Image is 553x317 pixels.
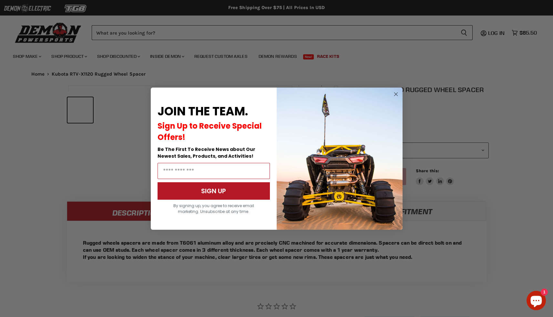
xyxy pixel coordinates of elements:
input: Email Address [158,163,270,179]
img: a9095488-b6e7-41ba-879d-588abfab540b.jpeg [277,88,403,230]
span: Be The First To Receive News about Our Newest Sales, Products, and Activities! [158,146,255,159]
button: SIGN UP [158,182,270,200]
button: Close dialog [392,90,400,98]
inbox-online-store-chat: Shopify online store chat [525,291,548,312]
span: Sign Up to Receive Special Offers! [158,121,262,143]
span: By signing up, you agree to receive email marketing. Unsubscribe at any time. [173,203,254,214]
span: JOIN THE TEAM. [158,103,248,120]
